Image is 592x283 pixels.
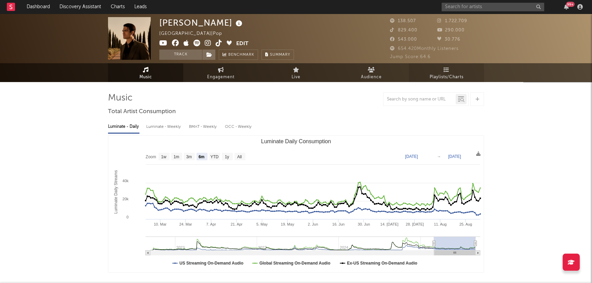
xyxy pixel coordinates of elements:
text: 40k [122,179,129,183]
text: Luminate Daily Streams [113,170,118,214]
span: 290.000 [437,28,465,32]
input: Search by song name or URL [384,97,456,102]
button: 99+ [564,4,569,10]
text: 20k [122,197,129,201]
a: Live [258,63,334,82]
div: [GEOGRAPHIC_DATA] | Pop [159,30,230,38]
a: Music [108,63,183,82]
a: Benchmark [219,50,258,60]
text: 1y [225,154,229,159]
text: Global Streaming On-Demand Audio [259,261,331,266]
text: [DATE] [448,154,461,159]
span: Music [139,73,152,81]
text: 25. Aug [459,222,472,226]
text: 3m [186,154,192,159]
text: 21. Apr [231,222,243,226]
div: Luminate - Daily [108,121,139,133]
span: 829.400 [390,28,417,32]
text: 7. Apr [206,222,216,226]
span: 654.420 Monthly Listeners [390,46,459,51]
text: [DATE] [405,154,418,159]
span: 1.722.709 [437,19,467,23]
div: OCC - Weekly [225,121,252,133]
span: 138.507 [390,19,416,23]
div: BMAT - Weekly [189,121,218,133]
text: 19. May [281,222,294,226]
button: Summary [261,50,294,60]
span: Audience [361,73,382,81]
text: US Streaming On-Demand Audio [179,261,243,266]
text: 5. May [256,222,268,226]
button: Track [159,50,202,60]
text: Ex-US Streaming On-Demand Audio [347,261,417,266]
text: 0 [126,215,129,219]
span: Playlists/Charts [430,73,463,81]
svg: Luminate Daily Consumption [108,136,484,272]
text: 16. Jun [332,222,345,226]
span: 543.000 [390,37,417,42]
button: Edit [236,40,248,48]
a: Playlists/Charts [409,63,484,82]
span: Total Artist Consumption [108,108,176,116]
text: YTD [210,154,218,159]
div: 99 + [566,2,575,7]
text: 14. [DATE] [380,222,398,226]
text: 2. Jun [308,222,318,226]
input: Search for artists [442,3,544,11]
text: 6m [199,154,204,159]
text: → [437,154,441,159]
text: 1w [161,154,166,159]
span: 30.776 [437,37,460,42]
text: Luminate Daily Consumption [261,138,331,144]
a: Engagement [183,63,258,82]
span: Jump Score: 64.6 [390,55,431,59]
span: Live [292,73,300,81]
div: [PERSON_NAME] [159,17,244,28]
text: Zoom [146,154,156,159]
span: Engagement [207,73,234,81]
text: 1m [174,154,179,159]
span: Summary [270,53,290,57]
text: 10. Mar [154,222,167,226]
text: All [237,154,242,159]
a: Audience [334,63,409,82]
div: Luminate - Weekly [146,121,182,133]
span: Benchmark [228,51,254,59]
text: 24. Mar [179,222,192,226]
text: 30. Jun [358,222,370,226]
text: 28. [DATE] [406,222,424,226]
text: 11. Aug [434,222,446,226]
